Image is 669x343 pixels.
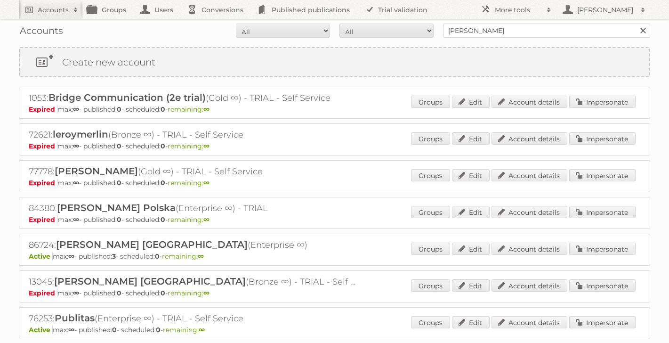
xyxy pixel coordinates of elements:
[411,243,450,255] a: Groups
[161,289,165,297] strong: 0
[68,326,74,334] strong: ∞
[452,316,490,328] a: Edit
[73,215,79,224] strong: ∞
[411,96,450,108] a: Groups
[492,169,567,181] a: Account details
[117,142,121,150] strong: 0
[73,142,79,150] strong: ∞
[452,169,490,181] a: Edit
[203,289,210,297] strong: ∞
[198,252,204,261] strong: ∞
[73,289,79,297] strong: ∞
[569,243,636,255] a: Impersonate
[161,105,165,114] strong: 0
[68,252,74,261] strong: ∞
[53,129,108,140] span: leroymerlin
[452,132,490,145] a: Edit
[29,215,640,224] p: max: - published: - scheduled: -
[56,239,248,250] span: [PERSON_NAME] [GEOGRAPHIC_DATA]
[168,179,210,187] span: remaining:
[569,316,636,328] a: Impersonate
[168,142,210,150] span: remaining:
[29,312,358,325] h2: 76253: (Enterprise ∞) - TRIAL - Self Service
[117,289,121,297] strong: 0
[29,326,640,334] p: max: - published: - scheduled: -
[29,165,358,178] h2: 77778: (Gold ∞) - TRIAL - Self Service
[29,142,57,150] span: Expired
[569,169,636,181] a: Impersonate
[117,105,121,114] strong: 0
[492,316,567,328] a: Account details
[452,206,490,218] a: Edit
[117,215,121,224] strong: 0
[29,92,358,104] h2: 1053: (Gold ∞) - TRIAL - Self Service
[411,132,450,145] a: Groups
[20,48,649,76] a: Create new account
[492,96,567,108] a: Account details
[29,252,640,261] p: max: - published: - scheduled: -
[29,105,640,114] p: max: - published: - scheduled: -
[29,215,57,224] span: Expired
[29,179,57,187] span: Expired
[155,252,160,261] strong: 0
[492,132,567,145] a: Account details
[29,142,640,150] p: max: - published: - scheduled: -
[203,179,210,187] strong: ∞
[492,243,567,255] a: Account details
[492,279,567,292] a: Account details
[411,316,450,328] a: Groups
[452,96,490,108] a: Edit
[55,165,138,177] span: [PERSON_NAME]
[575,5,636,15] h2: [PERSON_NAME]
[112,326,117,334] strong: 0
[411,279,450,292] a: Groups
[161,179,165,187] strong: 0
[29,129,358,141] h2: 72621: (Bronze ∞) - TRIAL - Self Service
[38,5,69,15] h2: Accounts
[29,179,640,187] p: max: - published: - scheduled: -
[54,276,246,287] span: [PERSON_NAME] [GEOGRAPHIC_DATA]
[203,215,210,224] strong: ∞
[48,92,206,103] span: Bridge Communication (2e trial)
[452,279,490,292] a: Edit
[569,96,636,108] a: Impersonate
[492,206,567,218] a: Account details
[29,289,57,297] span: Expired
[55,312,95,324] span: Publitas
[29,276,358,288] h2: 13045: (Bronze ∞) - TRIAL - Self Service
[29,289,640,297] p: max: - published: - scheduled: -
[29,202,358,214] h2: 84380: (Enterprise ∞) - TRIAL
[411,206,450,218] a: Groups
[168,215,210,224] span: remaining:
[161,215,165,224] strong: 0
[199,326,205,334] strong: ∞
[73,179,79,187] strong: ∞
[203,142,210,150] strong: ∞
[569,132,636,145] a: Impersonate
[112,252,116,261] strong: 3
[168,289,210,297] span: remaining:
[163,326,205,334] span: remaining:
[73,105,79,114] strong: ∞
[29,326,53,334] span: Active
[569,279,636,292] a: Impersonate
[29,105,57,114] span: Expired
[29,252,53,261] span: Active
[162,252,204,261] span: remaining:
[57,202,176,213] span: [PERSON_NAME] Polska
[156,326,161,334] strong: 0
[411,169,450,181] a: Groups
[29,239,358,251] h2: 86724: (Enterprise ∞)
[161,142,165,150] strong: 0
[203,105,210,114] strong: ∞
[452,243,490,255] a: Edit
[569,206,636,218] a: Impersonate
[168,105,210,114] span: remaining:
[495,5,542,15] h2: More tools
[117,179,121,187] strong: 0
